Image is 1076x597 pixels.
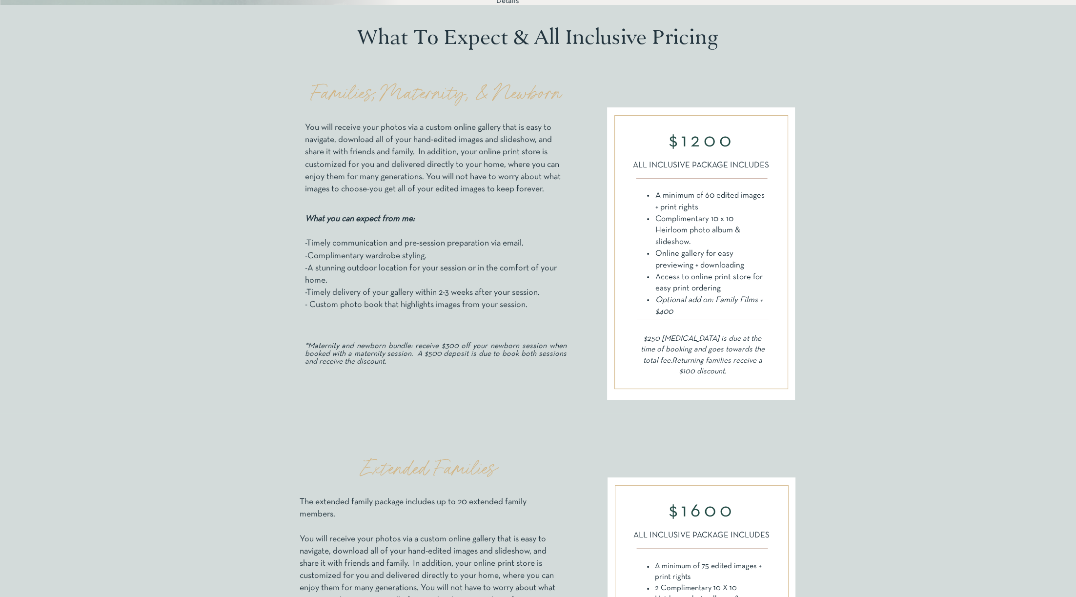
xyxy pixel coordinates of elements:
[628,160,774,172] p: ALL INCLUSIVE PACKAGE INCLUDES
[305,343,567,365] i: *Maternity and newborn bundle: receive $300 off your newborn session when booked with a maternity...
[305,215,415,223] b: What you can expect from me:
[654,248,767,271] li: Online gallery for easy previewing + downloading
[305,213,567,314] p: -Timely communication and pre-session preparation via email. -Complimentary wardrobe styling. -A ...
[654,561,768,583] li: A minimum of 75 edited images + print rights
[295,455,561,485] h2: Extended Families
[641,335,765,364] span: $250 [MEDICAL_DATA] is due at the time of booking and goes towards the total fee.
[354,25,722,56] h2: What To Expect & All Inclusive Pricing
[648,132,756,151] p: $1200
[654,190,767,213] li: A minimum of 60 edited images + print rights
[655,296,763,315] i: Optional add on: Family Films + $400
[654,271,767,295] li: Access to online print store for easy print ordering
[649,502,756,521] p: $1600
[628,530,775,542] p: ALL INCLUSIVE PACKAGE INCLUDES
[654,213,767,248] li: Complimentary 10 x 10 Heirloom photo album & slideshow.
[306,80,567,107] h2: Families, Maternity, & Newborn
[305,122,567,198] p: You will receive your photos via a custom online gallery that is easy to navigate, download all o...
[641,335,765,375] i: Returning families receive a $100 discount.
